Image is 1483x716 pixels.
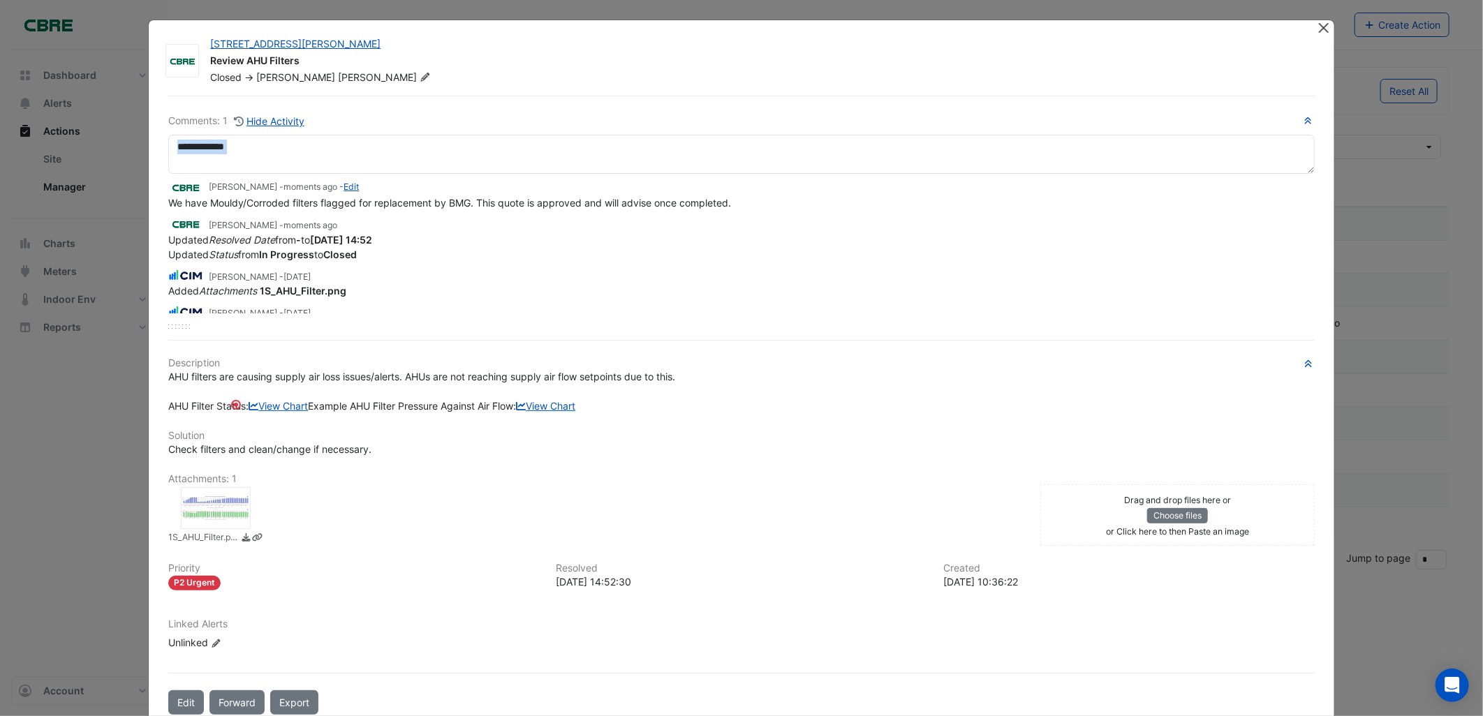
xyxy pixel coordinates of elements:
strong: 2025-09-01 14:52:30 [310,234,372,246]
div: Tooltip anchor [230,398,242,411]
strong: Closed [323,248,357,260]
span: Added [168,285,346,297]
h6: Priority [168,562,539,574]
a: View Chart [249,400,308,412]
span: ​[PERSON_NAME] [256,71,335,83]
span: 2025-08-29 10:38:27 [283,271,311,282]
span: Closed [210,71,242,83]
div: [DATE] 14:52:30 [556,574,927,589]
span: Updated from to [168,248,357,260]
em: Attachments [199,285,257,297]
small: 1S_AHU_Filter.png [168,531,238,546]
button: Choose files [1147,508,1208,523]
span: Check filters and clean/change if necessary. [168,443,371,455]
h6: Attachments: 1 [168,473,1314,485]
h6: Linked Alerts [168,618,1314,630]
em: Resolved Date [209,234,275,246]
span: Updated from to [168,234,372,246]
div: Comments: 1 [168,113,305,129]
a: Export [270,690,318,715]
img: CBRE Charter Hall [168,216,203,232]
h6: Description [168,357,1314,369]
strong: - [296,234,301,246]
span: -> [244,71,253,83]
div: Review AHU Filters [210,54,1300,70]
img: CBRE Charter Hall [166,54,198,68]
div: P2 Urgent [168,576,221,590]
small: ​[PERSON_NAME] - - [209,181,359,193]
small: [PERSON_NAME] - [209,271,311,283]
button: Edit [168,690,204,715]
a: View Chart [516,400,575,412]
h6: Solution [168,430,1314,442]
button: Hide Activity [233,113,305,129]
small: ​[PERSON_NAME] - [209,219,337,232]
a: Copy link to clipboard [252,531,263,546]
img: CIM [168,268,203,283]
span: [PERSON_NAME] [338,70,433,84]
strong: In Progress [259,248,314,260]
img: CBRE Charter Hall [168,180,203,195]
em: Status [209,248,238,260]
small: [PERSON_NAME] - [209,307,311,320]
span: AHU filters are causing supply air loss issues/alerts. AHUs are not reaching supply air flow setp... [168,371,678,412]
span: 2025-08-29 10:36:22 [283,308,311,318]
h6: Resolved [556,562,927,574]
a: [STREET_ADDRESS][PERSON_NAME] [210,38,381,50]
span: We have Mouldy/Corroded filters flagged for replacement by BMG. This quote is approved and will a... [168,197,731,209]
span: 2025-09-01 14:52:32 [283,181,337,192]
span: 2025-09-01 14:52:30 [283,220,337,230]
img: CIM [168,304,203,320]
a: Edit [344,181,359,192]
div: Open Intercom Messenger [1436,669,1469,702]
fa-icon: Edit Linked Alerts [211,638,221,648]
button: Close [1317,20,1331,35]
div: 1S_AHU_Filter.png [181,487,251,529]
div: Unlinked [168,635,336,650]
h6: Created [944,562,1315,574]
button: Forward [209,690,265,715]
div: [DATE] 10:36:22 [944,574,1315,589]
small: Drag and drop files here or [1124,495,1231,505]
small: or Click here to then Paste an image [1106,526,1249,537]
strong: 1S_AHU_Filter.png [260,285,346,297]
a: Download [241,531,251,546]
